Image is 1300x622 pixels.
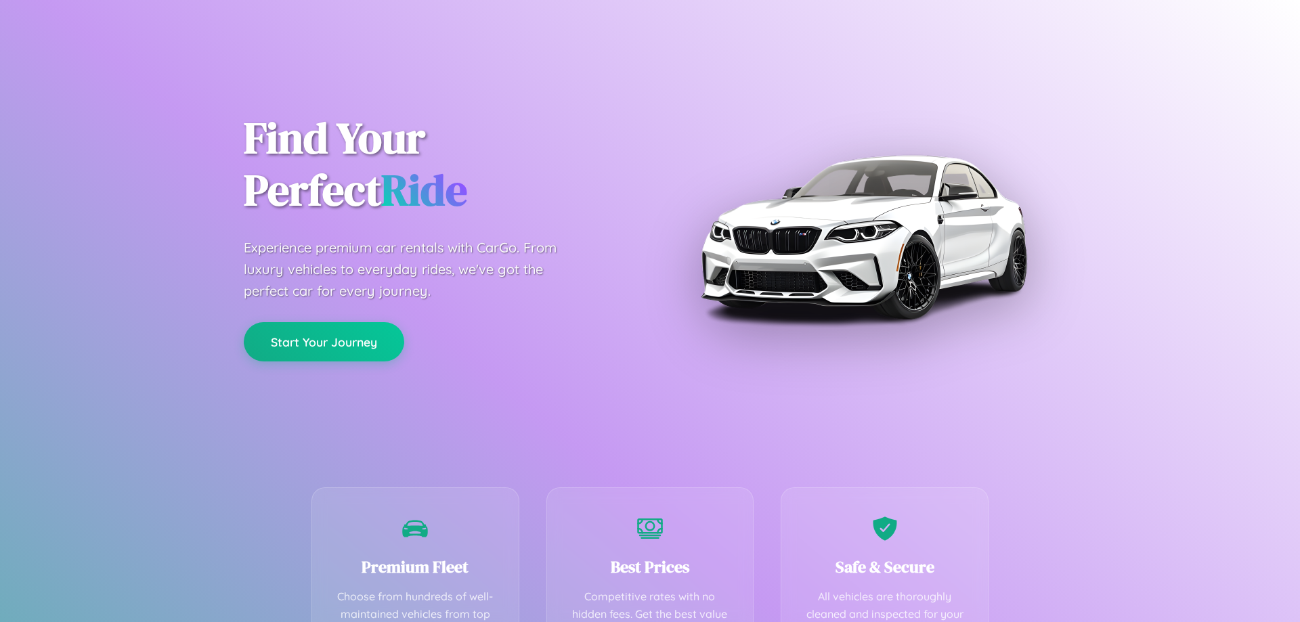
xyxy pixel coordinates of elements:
[694,68,1033,406] img: Premium BMW car rental vehicle
[381,160,467,219] span: Ride
[244,322,404,361] button: Start Your Journey
[244,112,630,217] h1: Find Your Perfect
[802,556,968,578] h3: Safe & Secure
[332,556,498,578] h3: Premium Fleet
[567,556,733,578] h3: Best Prices
[244,237,582,302] p: Experience premium car rentals with CarGo. From luxury vehicles to everyday rides, we've got the ...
